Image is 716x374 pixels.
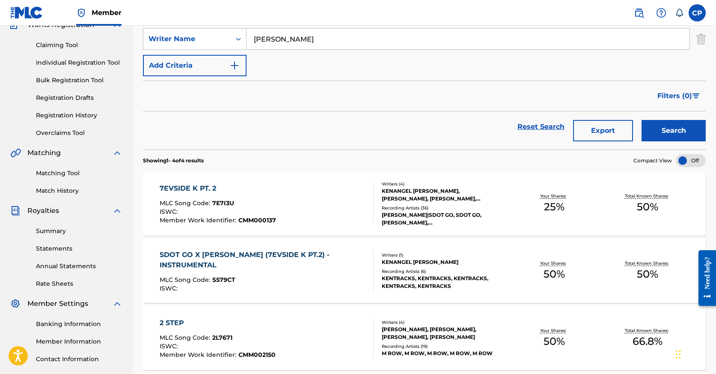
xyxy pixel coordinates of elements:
[229,60,240,71] img: 9d2ae6d4665cec9f34b9.svg
[160,216,238,224] span: Member Work Identifier :
[10,148,21,158] img: Matching
[36,227,122,236] a: Summary
[36,129,122,138] a: Overclaims Tool
[143,171,706,236] a: 7EVSIDE K PT. 2MLC Song Code:7E7I3UISWC:Member Work Identifier:CMM000137Writers (4)KENANGEL [PERS...
[112,299,122,309] img: expand
[36,169,122,178] a: Matching Tool
[652,85,706,107] button: Filters (0)
[540,327,568,334] p: Your Shares:
[238,351,276,359] span: CMM002150
[143,55,247,76] button: Add Criteria
[160,342,180,350] span: ISWC :
[143,306,706,370] a: 2 STEPMLC Song Code:2L7671ISWC:Member Work Identifier:CMM002150Writers (4)[PERSON_NAME], [PERSON_...
[382,205,507,211] div: Recording Artists ( 36 )
[540,193,568,199] p: Your Shares:
[160,199,212,207] span: MLC Song Code :
[10,206,21,216] img: Royalties
[544,334,565,349] span: 50 %
[36,355,122,364] a: Contact Information
[76,8,86,18] img: Top Rightsholder
[540,260,568,266] p: Your Shares:
[160,318,276,328] div: 2 STEP
[382,258,507,266] div: KENANGEL [PERSON_NAME]
[149,34,226,44] div: Writer Name
[625,260,671,266] p: Total Known Shares:
[27,148,61,158] span: Matching
[573,120,633,141] button: Export
[10,299,21,309] img: Member Settings
[634,8,644,18] img: search
[637,266,658,282] span: 50 %
[160,208,180,215] span: ISWC :
[212,199,234,207] span: 7E7I3U
[112,206,122,216] img: expand
[36,320,122,329] a: Banking Information
[160,183,276,194] div: 7EVSIDE K PT. 2
[36,58,122,67] a: Individual Registration Tool
[382,319,507,326] div: Writers ( 4 )
[36,76,122,85] a: Bulk Registration Tool
[160,334,212,341] span: MLC Song Code :
[36,244,122,253] a: Statements
[160,276,212,284] span: MLC Song Code :
[692,244,716,313] iframe: Resource Center
[27,206,59,216] span: Royalties
[544,266,565,282] span: 50 %
[238,216,276,224] span: CMM000137
[36,337,122,346] a: Member Information
[160,250,366,270] div: SDOT GO X [PERSON_NAME] (7EVSIDE K PT.2) - INSTRUMENTAL
[382,350,507,357] div: M ROW, M ROW, M ROW, M ROW, M ROW
[36,186,122,195] a: Match History
[676,341,681,367] div: Drag
[625,193,671,199] p: Total Known Shares:
[36,93,122,102] a: Registration Drafts
[625,327,671,334] p: Total Known Shares:
[696,28,706,50] img: Delete Criterion
[382,181,507,187] div: Writers ( 4 )
[382,211,507,227] div: [PERSON_NAME]|SDOT GO, SDOT GO,[PERSON_NAME], [PERSON_NAME]|SWEEPERSENT|SDOT GO, [PERSON_NAME]|SW...
[513,117,569,136] a: Reset Search
[160,284,180,292] span: ISWC :
[10,6,43,19] img: MLC Logo
[689,4,706,21] div: User Menu
[112,148,122,158] img: expand
[143,157,204,165] p: Showing 1 - 4 of 4 results
[143,2,706,150] form: Search Form
[382,252,507,258] div: Writers ( 1 )
[675,9,683,17] div: Notifications
[673,333,716,374] iframe: Chat Widget
[633,157,672,165] span: Compact View
[36,279,122,288] a: Rate Sheets
[692,93,700,99] img: filter
[637,199,658,215] span: 50 %
[630,4,648,21] a: Public Search
[382,343,507,350] div: Recording Artists ( 19 )
[653,4,670,21] div: Help
[657,91,692,101] span: Filters ( 0 )
[36,262,122,271] a: Annual Statements
[382,268,507,275] div: Recording Artists ( 6 )
[382,275,507,290] div: KENTRACKS, KENTRACKS, KENTRACKS, KENTRACKS, KENTRACKS
[656,8,666,18] img: help
[143,239,706,303] a: SDOT GO X [PERSON_NAME] (7EVSIDE K PT.2) - INSTRUMENTALMLC Song Code:S579CTISWC:Writers (1)KENANG...
[36,41,122,50] a: Claiming Tool
[212,334,232,341] span: 2L7671
[27,299,88,309] span: Member Settings
[382,187,507,203] div: KENANGEL [PERSON_NAME], [PERSON_NAME], [PERSON_NAME], [PERSON_NAME]
[544,199,564,215] span: 25 %
[36,111,122,120] a: Registration History
[92,8,122,18] span: Member
[160,351,238,359] span: Member Work Identifier :
[642,120,706,141] button: Search
[212,276,235,284] span: S579CT
[633,334,663,349] span: 66.8 %
[382,326,507,341] div: [PERSON_NAME], [PERSON_NAME], [PERSON_NAME], [PERSON_NAME]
